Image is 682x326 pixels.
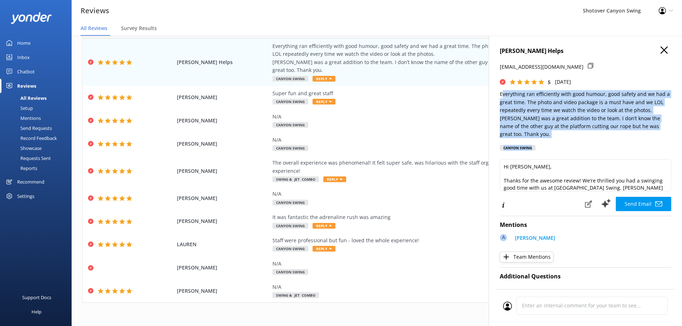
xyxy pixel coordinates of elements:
[22,290,51,305] div: Support Docs
[4,133,72,143] a: Record Feedback
[4,123,72,133] a: Send Requests
[177,217,269,225] span: [PERSON_NAME]
[272,99,308,104] span: Canyon Swing
[4,113,72,123] a: Mentions
[272,237,598,244] div: Staff were professional but fun - loved the whole experience!
[177,167,269,175] span: [PERSON_NAME]
[32,305,42,319] div: Help
[4,163,72,173] a: Reports
[4,153,51,163] div: Requests Sent
[272,113,598,121] div: N/A
[81,5,109,16] h3: Reviews
[177,194,269,202] span: [PERSON_NAME]
[17,189,34,203] div: Settings
[500,234,507,241] div: A
[177,117,269,125] span: [PERSON_NAME]
[500,220,671,230] h4: Mentions
[4,93,47,103] div: All Reviews
[586,288,672,296] p: I don't use any
[4,153,72,163] a: Requests Sent
[515,234,555,242] p: [PERSON_NAME]
[4,103,33,113] div: Setup
[11,12,52,24] img: yonder-white-logo.png
[500,145,536,151] div: Canyon Swing
[177,264,269,272] span: [PERSON_NAME]
[177,140,269,148] span: [PERSON_NAME]
[313,223,335,229] span: Reply
[272,42,598,74] div: Everything ran efficiently with good humour, good safety and we had a great time. The photo and v...
[4,143,72,153] a: Showcase
[272,213,598,221] div: It was fantastic the adrenaline rush was amazing
[313,246,335,252] span: Reply
[4,163,37,173] div: Reports
[17,175,44,189] div: Recommend
[272,269,308,275] span: Canyon Swing
[313,99,335,104] span: Reply
[177,58,269,66] span: [PERSON_NAME] Helps
[17,79,36,93] div: Reviews
[4,113,41,123] div: Mentions
[121,25,157,32] span: Survey Results
[500,90,671,138] p: Everything ran efficiently with good humour, good safety and we had a great time. The photo and v...
[17,64,35,79] div: Chatbot
[661,47,668,54] button: Close
[272,122,308,128] span: Canyon Swing
[272,76,308,82] span: Canyon Swing
[500,252,553,262] button: Team Mentions
[81,25,107,32] span: All Reviews
[500,159,671,191] textarea: Hi [PERSON_NAME], Thanks for the awesome review! We’re thrilled you had a swinging good time with...
[313,76,335,82] span: Reply
[4,103,72,113] a: Setup
[323,176,346,182] span: Reply
[272,200,308,205] span: Canyon Swing
[17,36,30,50] div: Home
[503,302,512,311] img: user_profile.svg
[177,287,269,295] span: [PERSON_NAME]
[511,234,555,244] a: [PERSON_NAME]
[272,136,598,144] div: N/A
[272,176,319,182] span: Swing & Jet Combo
[272,223,308,229] span: Canyon Swing
[17,50,30,64] div: Inbox
[272,89,598,97] div: Super fun and great staff
[272,283,598,291] div: N/A
[4,133,57,143] div: Record Feedback
[500,288,586,305] p: Which social media platforms do you regularly use?
[272,190,598,198] div: N/A
[500,272,671,281] h4: Additional Questions
[272,246,308,252] span: Canyon Swing
[500,63,584,71] p: [EMAIL_ADDRESS][DOMAIN_NAME]
[555,78,571,86] p: [DATE]
[272,260,598,268] div: N/A
[177,240,269,248] span: LAUREN
[4,123,52,133] div: Send Requests
[272,159,598,175] div: The overall experience was phenomenal! It felt super safe, was hilarious with the staff organisin...
[548,79,551,86] span: 5
[177,93,269,101] span: [PERSON_NAME]
[4,93,72,103] a: All Reviews
[4,143,42,153] div: Showcase
[272,292,319,298] span: Swing & Jet Combo
[272,145,308,151] span: Canyon Swing
[616,197,671,211] button: Send Email
[500,47,671,56] h4: [PERSON_NAME] Helps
